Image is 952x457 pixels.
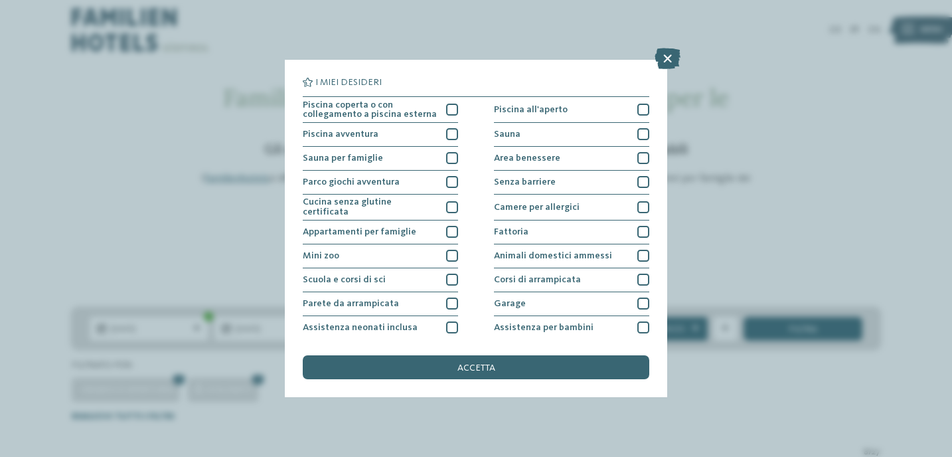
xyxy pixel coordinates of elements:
span: Animali domestici ammessi [494,251,612,260]
span: Piscina coperta o con collegamento a piscina esterna [303,100,437,120]
span: Parco giochi avventura [303,177,400,187]
span: Piscina avventura [303,130,378,139]
span: Piscina all'aperto [494,105,568,114]
span: Fattoria [494,227,528,236]
span: Corsi di arrampicata [494,275,581,284]
span: Appartamenti per famiglie [303,227,416,236]
span: Cucina senza glutine certificata [303,197,437,217]
span: accetta [457,363,495,373]
span: Scuola e corsi di sci [303,275,386,284]
span: Mini zoo [303,251,339,260]
span: Sauna [494,130,520,139]
span: Sauna per famiglie [303,153,383,163]
span: Assistenza neonati inclusa [303,323,418,332]
span: Area benessere [494,153,560,163]
span: Assistenza per bambini [494,323,594,332]
span: Garage [494,299,526,308]
span: Parete da arrampicata [303,299,399,308]
span: Camere per allergici [494,203,580,212]
span: Senza barriere [494,177,556,187]
span: I miei desideri [315,78,382,87]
